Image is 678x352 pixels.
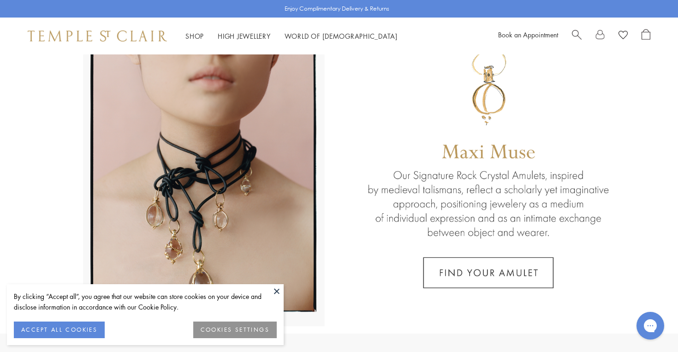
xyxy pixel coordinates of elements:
a: Book an Appointment [498,30,558,39]
div: By clicking “Accept all”, you agree that our website can store cookies on your device and disclos... [14,291,277,312]
a: ShopShop [185,31,204,41]
a: View Wishlist [619,29,628,43]
button: ACCEPT ALL COOKIES [14,322,105,338]
nav: Main navigation [185,30,398,42]
img: Temple St. Clair [28,30,167,42]
a: Search [572,29,582,43]
a: High JewelleryHigh Jewellery [218,31,271,41]
iframe: Gorgias live chat messenger [632,309,669,343]
button: COOKIES SETTINGS [193,322,277,338]
a: Open Shopping Bag [642,29,650,43]
a: World of [DEMOGRAPHIC_DATA]World of [DEMOGRAPHIC_DATA] [285,31,398,41]
p: Enjoy Complimentary Delivery & Returns [285,4,389,13]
